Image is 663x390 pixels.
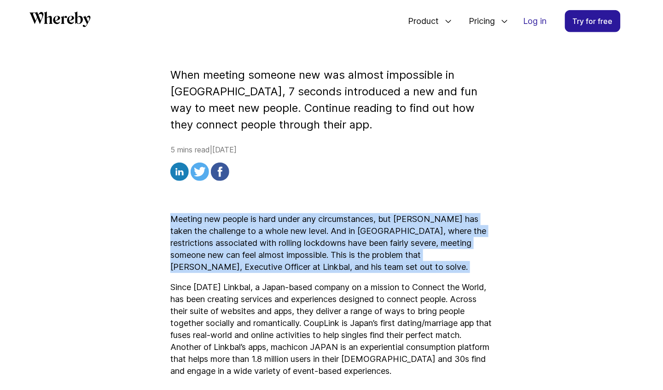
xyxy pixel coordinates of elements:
a: Log in [516,11,554,32]
img: linkedin [170,163,189,181]
p: When meeting someone new was almost impossible in [GEOGRAPHIC_DATA], 7 seconds introduced a new a... [170,67,493,133]
svg: Whereby [29,12,91,27]
a: Try for free [565,10,621,32]
a: Whereby [29,12,91,30]
div: 5 mins read | [DATE] [170,144,493,184]
span: Product [399,6,441,36]
img: facebook [211,163,229,181]
img: twitter [191,163,209,181]
span: Pricing [459,6,497,36]
p: Meeting new people is hard under any circumstances, but [PERSON_NAME] has taken the challenge to ... [170,213,493,273]
p: Since [DATE] Linkbal, a Japan-based company on a mission to Connect the World, has been creating ... [170,281,493,377]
